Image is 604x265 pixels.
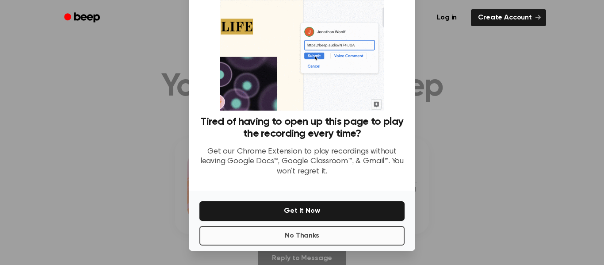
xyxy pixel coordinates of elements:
button: No Thanks [199,226,405,246]
p: Get our Chrome Extension to play recordings without leaving Google Docs™, Google Classroom™, & Gm... [199,147,405,177]
a: Log in [428,8,466,28]
button: Get It Now [199,201,405,221]
a: Beep [58,9,108,27]
h3: Tired of having to open up this page to play the recording every time? [199,116,405,140]
a: Create Account [471,9,546,26]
